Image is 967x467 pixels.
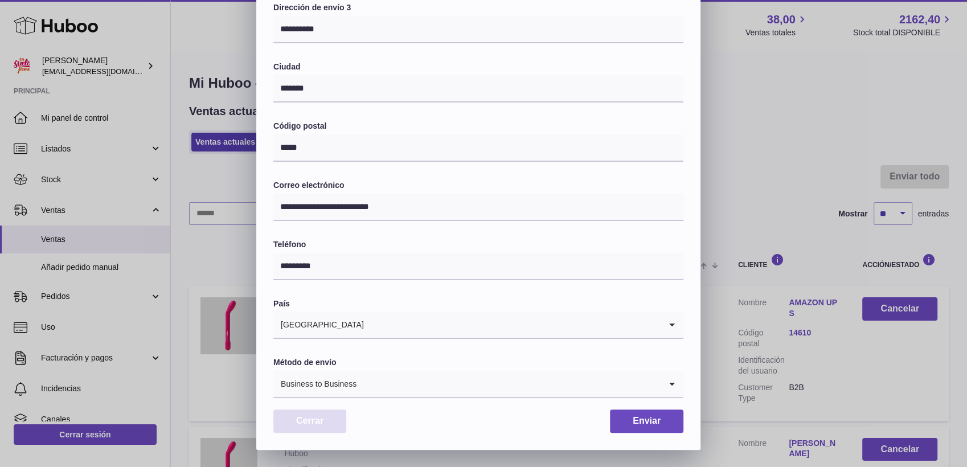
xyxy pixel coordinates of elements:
label: Dirección de envío 3 [273,2,683,13]
label: Ciudad [273,62,683,72]
span: [GEOGRAPHIC_DATA] [273,312,364,338]
label: Código postal [273,121,683,132]
input: Search for option [357,371,661,397]
input: Search for option [364,312,661,338]
label: Correo electrónico [273,180,683,191]
div: Search for option [273,312,683,339]
div: Search for option [273,371,683,398]
button: Cerrar [273,409,346,433]
label: País [273,298,683,309]
span: Business to Business [273,371,357,397]
label: Método de envío [273,357,683,368]
button: Enviar [610,409,683,433]
label: Teléfono [273,239,683,250]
